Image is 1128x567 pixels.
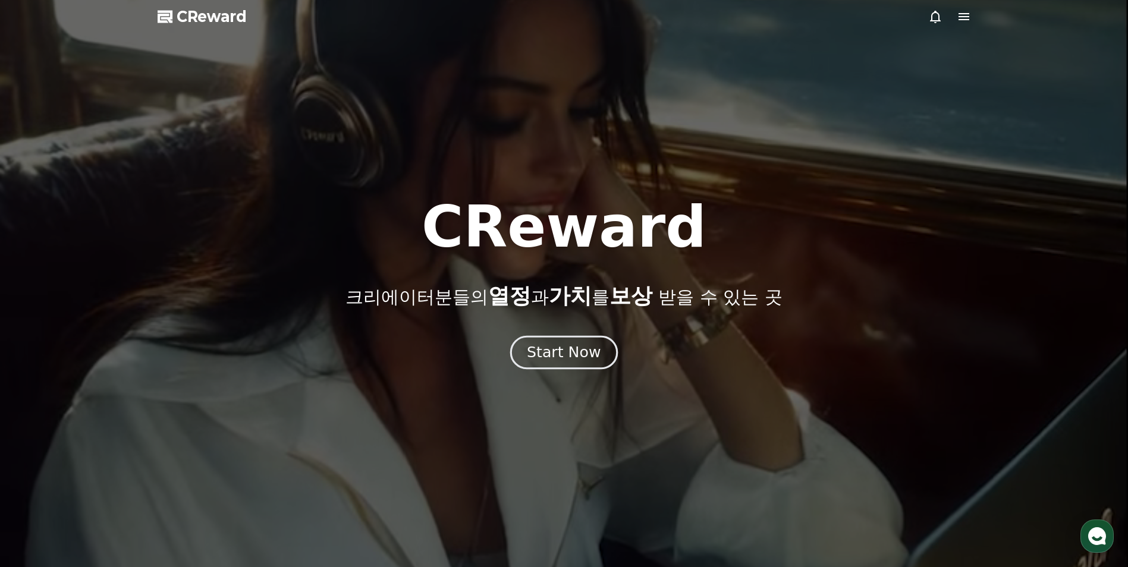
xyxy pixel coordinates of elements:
button: Start Now [510,336,618,370]
span: 대화 [109,395,123,405]
a: 설정 [153,377,228,407]
a: CReward [158,7,247,26]
span: 가치 [549,283,592,308]
div: Start Now [527,342,601,363]
h1: CReward [422,199,706,256]
span: 보상 [609,283,652,308]
span: 홈 [37,395,45,404]
span: CReward [177,7,247,26]
span: 설정 [184,395,198,404]
p: 크리에이터분들의 과 를 받을 수 있는 곳 [345,284,782,308]
a: 대화 [78,377,153,407]
a: 홈 [4,377,78,407]
span: 열정 [488,283,531,308]
a: Start Now [513,348,615,360]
